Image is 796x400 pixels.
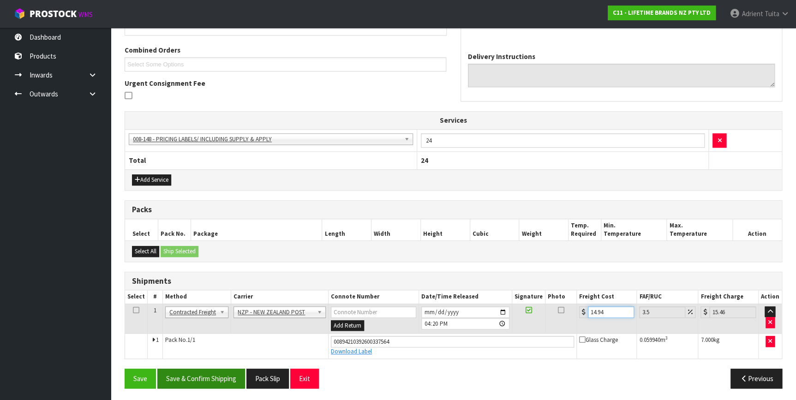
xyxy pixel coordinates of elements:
[637,290,698,304] th: FAF/RUC
[158,219,191,241] th: Pack No.
[698,334,759,358] td: kg
[764,9,779,18] span: Tuita
[187,336,195,344] span: 1/1
[732,219,782,241] th: Action
[238,307,313,318] span: NZP - NEW ZEALAND POST
[601,219,667,241] th: Min. Temperature
[125,152,417,169] th: Total
[519,219,569,241] th: Weight
[331,320,364,331] button: Add Return
[608,6,716,20] a: C11 - LIFETIME BRANDS NZ PTY LTD
[30,8,77,20] span: ProStock
[639,336,660,344] span: 0.059940
[125,219,158,241] th: Select
[133,134,401,145] span: 008-148 - PRICING LABELS/ INCLUDING SUPPLY & APPLY
[125,112,782,129] th: Services
[125,45,180,55] label: Combined Orders
[470,219,519,241] th: Cubic
[14,8,25,19] img: cube-alt.png
[419,290,512,304] th: Date/Time Released
[331,347,372,355] a: Download Label
[758,290,782,304] th: Action
[421,156,428,165] span: 24
[161,246,198,257] button: Ship Selected
[156,336,159,344] span: 1
[148,290,163,304] th: #
[613,9,711,17] strong: C11 - LIFETIME BRANDS NZ PTY LTD
[328,290,419,304] th: Connote Number
[371,219,421,241] th: Width
[191,219,322,241] th: Package
[163,290,231,304] th: Method
[290,369,319,388] button: Exit
[545,290,576,304] th: Photo
[639,306,685,318] input: Freight Adjustment
[665,335,667,341] sup: 3
[125,290,148,304] th: Select
[579,336,618,344] span: Glass Charge
[132,246,159,257] button: Select All
[169,307,216,318] span: Contracted Freight
[698,290,759,304] th: Freight Charge
[331,336,574,347] input: Connote Number
[637,334,698,358] td: m
[468,52,535,61] label: Delivery Instructions
[730,369,782,388] button: Previous
[742,9,763,18] span: Adrient
[576,290,637,304] th: Freight Cost
[246,369,289,388] button: Pack Slip
[667,219,732,241] th: Max. Temperature
[125,78,205,88] label: Urgent Consignment Fee
[125,369,156,388] button: Save
[709,306,756,318] input: Freight Charge
[157,369,245,388] button: Save & Confirm Shipping
[78,10,93,19] small: WMS
[132,277,775,286] h3: Shipments
[163,334,329,358] td: Pack No.
[231,290,329,304] th: Carrier
[154,306,156,314] span: 1
[700,336,713,344] span: 7.000
[420,219,470,241] th: Height
[322,219,371,241] th: Length
[568,219,601,241] th: Temp. Required
[512,290,545,304] th: Signature
[588,306,634,318] input: Freight Cost
[132,174,171,185] button: Add Service
[331,306,416,318] input: Connote Number
[132,205,775,214] h3: Packs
